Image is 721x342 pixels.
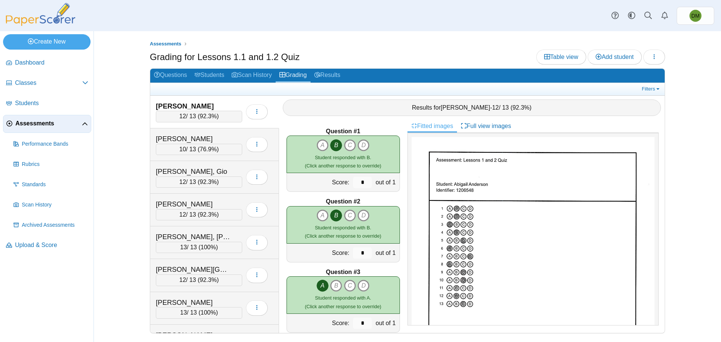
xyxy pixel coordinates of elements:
[374,314,399,332] div: out of 1
[156,209,242,220] div: / 13 ( )
[15,119,82,128] span: Assessments
[3,115,91,133] a: Assessments
[156,167,231,176] div: [PERSON_NAME], Gio
[179,146,186,152] span: 10
[179,211,186,218] span: 12
[150,51,300,63] h1: Grading for Lessons 1.1 and 1.2 Quiz
[344,209,356,221] i: C
[156,101,231,111] div: [PERSON_NAME]
[180,309,187,316] span: 13
[22,161,88,168] span: Rubrics
[656,8,673,24] a: Alerts
[315,295,371,301] span: Student responded with A.
[201,309,216,316] span: 100%
[305,155,381,169] small: (Click another response to override)
[15,59,88,67] span: Dashboard
[3,237,91,255] a: Upload & Score
[156,274,242,286] div: / 13 ( )
[200,113,217,119] span: 92.3%
[15,99,88,107] span: Students
[677,7,714,25] a: Domenic Mariani
[150,41,181,47] span: Assessments
[11,155,91,173] a: Rubrics
[179,113,186,119] span: 12
[11,176,91,194] a: Standards
[330,209,342,221] i: B
[148,39,183,49] a: Assessments
[457,120,515,133] a: Full view images
[330,139,342,151] i: B
[640,85,663,93] a: Filters
[22,201,88,209] span: Scan History
[156,307,242,318] div: / 13 ( )
[596,54,634,60] span: Add student
[11,216,91,234] a: Archived Assessments
[179,277,186,283] span: 12
[287,173,351,191] div: Score:
[156,265,231,274] div: [PERSON_NAME][GEOGRAPHIC_DATA]
[156,330,231,340] div: [PERSON_NAME]
[287,244,351,262] div: Score:
[156,232,231,242] div: [PERSON_NAME], [PERSON_NAME]
[3,34,91,49] a: Create New
[513,104,529,111] span: 92.3%
[315,225,371,231] span: Student responded with B.
[150,69,191,83] a: Questions
[317,139,329,151] i: A
[3,54,91,72] a: Dashboard
[544,54,578,60] span: Table view
[357,209,370,221] i: D
[156,111,242,122] div: / 13 ( )
[11,196,91,214] a: Scan History
[276,69,311,83] a: Grading
[315,155,371,160] span: Student responded with B.
[11,135,91,153] a: Performance Bands
[344,280,356,292] i: C
[344,139,356,151] i: C
[15,79,82,87] span: Classes
[156,199,231,209] div: [PERSON_NAME]
[201,244,216,250] span: 100%
[228,69,276,83] a: Scan History
[305,295,381,309] small: (Click another response to override)
[15,241,88,249] span: Upload & Score
[357,280,370,292] i: D
[200,146,217,152] span: 76.9%
[180,244,187,250] span: 13
[156,134,231,144] div: [PERSON_NAME]
[374,173,399,191] div: out of 1
[492,104,499,111] span: 12
[407,120,457,133] a: Fitted images
[156,298,231,307] div: [PERSON_NAME]
[179,179,186,185] span: 12
[200,277,217,283] span: 92.3%
[22,221,88,229] span: Archived Assessments
[156,176,242,188] div: / 13 ( )
[326,127,360,136] b: Question #1
[330,280,342,292] i: B
[287,314,351,332] div: Score:
[200,179,217,185] span: 92.3%
[357,139,370,151] i: D
[326,268,360,276] b: Question #3
[3,3,78,26] img: PaperScorer
[374,244,399,262] div: out of 1
[156,144,242,155] div: / 13 ( )
[536,50,586,65] a: Table view
[156,242,242,253] div: / 13 ( )
[326,197,360,206] b: Question #2
[3,74,91,92] a: Classes
[317,280,329,292] i: A
[3,95,91,113] a: Students
[191,69,228,83] a: Students
[3,21,78,27] a: PaperScorer
[441,104,490,111] span: [PERSON_NAME]
[689,10,701,22] span: Domenic Mariani
[317,209,329,221] i: A
[305,225,381,239] small: (Click another response to override)
[22,181,88,188] span: Standards
[283,99,661,116] div: Results for - / 13 ( )
[22,140,88,148] span: Performance Bands
[200,211,217,218] span: 92.3%
[588,50,641,65] a: Add student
